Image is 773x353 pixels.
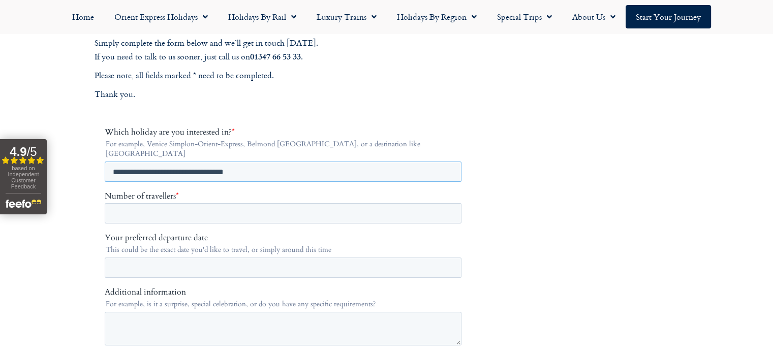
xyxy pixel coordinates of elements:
[62,5,104,28] a: Home
[487,5,562,28] a: Special Trips
[626,5,711,28] a: Start your Journey
[104,5,218,28] a: Orient Express Holidays
[95,69,476,82] p: Please note, all fields marked * need to be completed.
[180,227,232,238] span: Your last name
[95,37,476,63] p: Simply complete the form below and we’ll get in touch [DATE]. If you need to talk to us sooner, j...
[218,5,306,28] a: Holidays by Rail
[387,5,487,28] a: Holidays by Region
[250,50,301,62] strong: 01347 66 53 33
[95,88,476,101] p: Thank you.
[306,5,387,28] a: Luxury Trains
[562,5,626,28] a: About Us
[5,5,768,28] nav: Menu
